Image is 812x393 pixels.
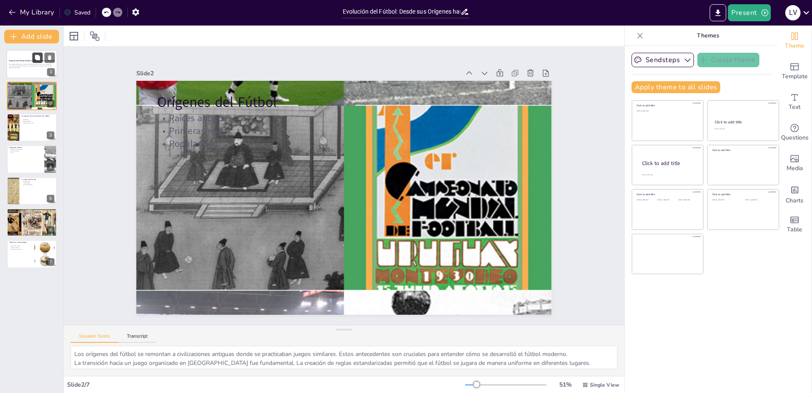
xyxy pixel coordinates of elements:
[778,117,812,148] div: Get real-time input from your audience
[47,163,54,171] div: 4
[728,4,770,21] button: Present
[6,50,57,79] div: 1
[7,145,57,173] div: 4
[47,131,54,139] div: 3
[9,83,54,86] p: Orígenes del Fútbol
[70,333,118,343] button: Speaker Notes
[642,159,696,167] div: Click to add title
[637,193,697,196] div: Click to add title
[9,215,54,217] p: Tarjetas
[781,133,809,142] span: Questions
[697,53,759,67] button: Create theme
[9,245,32,247] p: Fenómeno mundial
[45,52,55,63] button: Delete Slide
[787,225,802,234] span: Table
[778,179,812,209] div: Add charts and graphs
[9,214,54,215] p: VAR
[7,177,57,205] div: 5
[7,82,57,110] div: 2
[9,152,42,154] p: FIFA
[67,29,81,43] div: Layout
[164,92,537,144] p: Raíces antiguas
[9,146,42,149] p: Expansión Global
[90,31,100,41] span: Position
[9,248,32,250] p: Crecimiento continuo
[9,60,55,62] strong: Evolución del Fútbol: Desde sus Orígenes hasta la Actualidad
[785,5,801,20] div: l V
[163,105,536,157] p: Primeras reglas
[787,164,803,173] span: Media
[786,196,804,205] span: Charts
[22,119,54,120] p: Fundación
[785,41,804,51] span: Theme
[9,85,54,87] p: Raíces antiguas
[22,178,54,181] p: La Copa del Mundo
[166,74,540,132] p: Orígenes del Fútbol
[7,240,57,268] div: 7
[9,88,54,90] p: Popularidad
[778,26,812,56] div: Change the overall theme
[715,120,771,125] div: Click to add title
[637,104,697,107] div: Click to add title
[22,120,54,122] p: Reglas oficiales
[657,199,677,201] div: Click to add text
[64,9,90,17] div: Saved
[712,148,773,152] div: Click to add title
[32,52,42,63] button: Duplicate Slide
[778,148,812,179] div: Add images, graphics, shapes or video
[789,103,801,112] span: Text
[47,226,54,234] div: 6
[22,180,54,182] p: Primer torneo
[22,182,54,184] p: Unidad global
[343,6,461,18] input: Insert title
[590,382,619,388] span: Single View
[9,149,42,151] p: Expansión internacional
[9,210,54,212] p: Evolución de las Reglas
[47,258,54,266] div: 7
[47,100,54,108] div: 2
[782,72,808,81] span: Template
[4,30,59,43] button: Add slide
[47,195,54,202] div: 5
[555,381,575,389] div: 51 %
[9,242,32,244] p: Fútbol en la Actualidad
[642,174,696,176] div: Click to add body
[778,87,812,117] div: Add text boxes
[7,114,57,142] div: 3
[710,4,726,21] button: Export to PowerPoint
[647,26,769,46] p: Themes
[70,346,617,369] textarea: Los orígenes del fútbol se remontan a civilizaciones antiguas donde se practicaban juegos similar...
[9,63,55,66] p: Esta presentación explora la historia del fútbol, desde sus inicios hasta su desarrollo actual, d...
[149,48,471,90] div: Slide 2
[9,212,54,214] p: Cambios en el juego
[9,151,42,152] p: Creación de ligas
[47,68,55,76] div: 1
[6,6,58,19] button: My Library
[22,184,54,185] p: Impacto mediático
[778,209,812,240] div: Add a table
[9,87,54,89] p: Primeras reglas
[22,115,54,117] p: Fundación de la Asociación de Fútbol
[714,128,771,130] div: Click to add text
[9,247,32,249] p: Impacto cultural
[632,53,694,67] button: Sendsteps
[778,56,812,87] div: Add ready made slides
[9,67,55,68] p: Generated with [URL]
[118,333,156,343] button: Transcript
[162,118,535,170] p: Popularidad
[637,199,656,201] div: Click to add text
[67,381,465,389] div: Slide 2 / 7
[632,81,720,93] button: Apply theme to all slides
[637,110,697,112] div: Click to add text
[678,199,697,201] div: Click to add text
[712,193,773,196] div: Click to add title
[785,4,801,21] button: l V
[7,208,57,236] div: 6
[22,122,54,124] p: Separación del rugby
[712,199,739,201] div: Click to add text
[745,199,772,201] div: Click to add text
